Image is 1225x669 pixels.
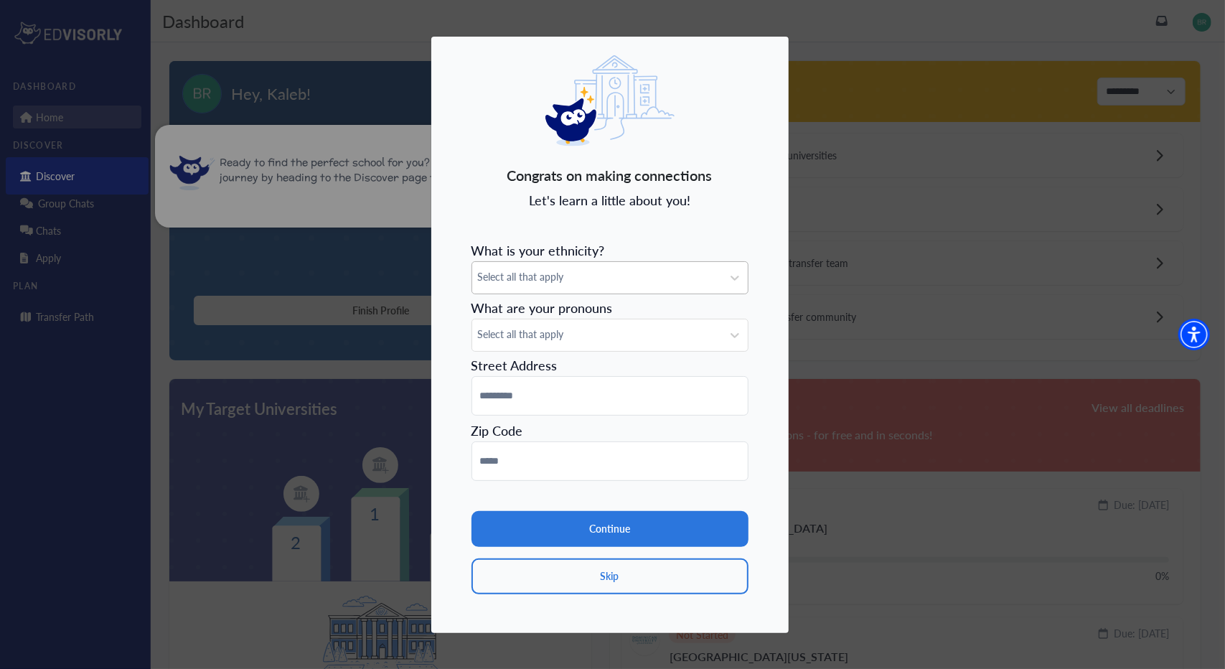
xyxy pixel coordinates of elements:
button: Skip [471,558,748,594]
span: Let's learn a little about you! [529,192,690,209]
div: Accessibility Menu [1178,319,1210,350]
span: What is your ethnicity? [471,241,605,259]
img: eddy logo [545,55,675,146]
span: Congrats on making connections [507,164,713,186]
span: Zip Code [471,421,523,439]
span: What are your pronouns [471,299,613,317]
span: Select all that apply [478,269,716,284]
span: Street Address [471,356,558,374]
span: Select all that apply [478,327,716,342]
button: Continue [471,511,748,547]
